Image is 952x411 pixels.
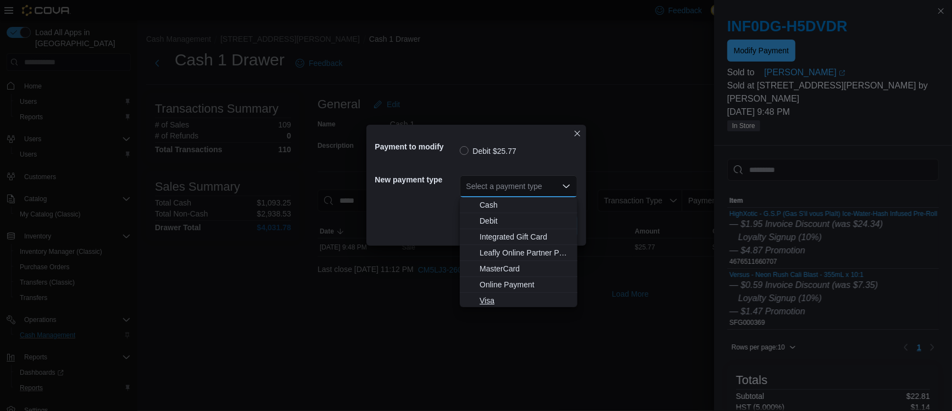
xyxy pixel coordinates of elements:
[480,247,571,258] span: Leafly Online Partner Payment
[562,182,571,191] button: Close list of options
[480,295,571,306] span: Visa
[375,169,458,191] h5: New payment type
[480,231,571,242] span: Integrated Gift Card
[460,245,577,261] button: Leafly Online Partner Payment
[460,145,516,158] label: Debit $25.77
[480,263,571,274] span: MasterCard
[460,277,577,293] button: Online Payment
[460,261,577,277] button: MasterCard
[460,213,577,229] button: Debit
[460,229,577,245] button: Integrated Gift Card
[480,279,571,290] span: Online Payment
[571,127,584,140] button: Closes this modal window
[460,293,577,309] button: Visa
[480,199,571,210] span: Cash
[460,197,577,309] div: Choose from the following options
[460,197,577,213] button: Cash
[480,215,571,226] span: Debit
[375,136,458,158] h5: Payment to modify
[466,180,467,193] input: Accessible screen reader label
